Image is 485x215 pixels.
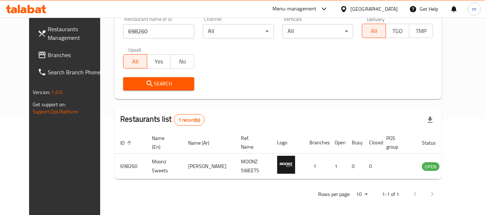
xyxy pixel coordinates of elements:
label: Upsell [128,47,141,52]
button: No [170,54,194,69]
span: m [472,5,476,13]
table: enhanced table [115,132,479,179]
td: 698260 [115,154,146,179]
span: Ref. Name [241,134,263,151]
span: 1.0.0 [51,88,62,97]
span: TMP [412,26,430,36]
a: Restaurants Management [32,20,110,46]
td: MOONZ SWEETS [235,154,271,179]
span: Name (Ar) [188,139,219,147]
span: POS group [386,134,407,151]
div: Export file [421,111,439,128]
div: [GEOGRAPHIC_DATA] [350,5,398,13]
th: Closed [363,132,381,154]
div: OPEN [422,162,439,171]
span: ID [120,139,134,147]
div: Rows per page: [353,189,370,200]
div: All [203,24,274,38]
span: TGO [389,26,407,36]
span: Status [422,139,445,147]
span: Get support on: [33,100,66,109]
button: TMP [409,24,433,38]
span: Branches [48,51,104,59]
th: Logo [271,132,304,154]
span: No [173,56,191,67]
button: Search [123,77,194,90]
div: All [283,24,354,38]
span: All [126,56,144,67]
span: Name (En) [152,134,174,151]
span: Search Branch Phone [48,68,104,76]
a: Branches [32,46,110,64]
span: 1 record(s) [174,117,205,123]
span: OPEN [422,163,439,171]
td: [PERSON_NAME] [182,154,235,179]
th: Open [329,132,346,154]
td: 1 [329,154,346,179]
td: 0 [363,154,381,179]
span: Yes [150,56,168,67]
span: Search [129,79,188,88]
button: TGO [386,24,410,38]
button: All [123,54,147,69]
td: Moonz Sweets [146,154,182,179]
input: Search for restaurant name or ID.. [123,24,194,38]
span: Version: [33,88,50,97]
img: Moonz Sweets [277,156,295,174]
th: Busy [346,132,363,154]
label: Delivery [367,17,385,22]
th: Branches [304,132,329,154]
div: Menu-management [272,5,317,13]
td: 1 [304,154,329,179]
p: 1-1 of 1 [382,190,399,199]
td: 0 [346,154,363,179]
button: Yes [147,54,171,69]
div: Total records count [174,114,205,126]
p: Rows per page: [318,190,350,199]
h2: Restaurants list [120,114,205,126]
span: Restaurants Management [48,25,104,42]
span: All [365,26,383,36]
a: Search Branch Phone [32,64,110,81]
a: Support.OpsPlatform [33,107,78,116]
button: All [362,24,386,38]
